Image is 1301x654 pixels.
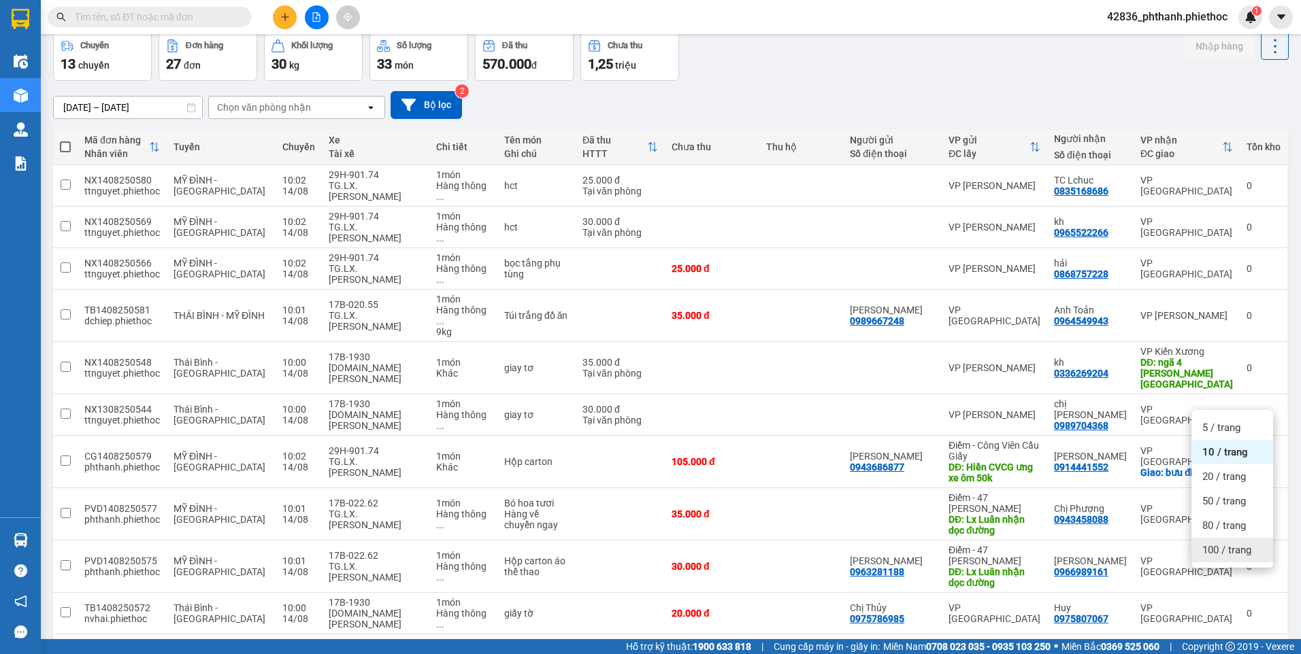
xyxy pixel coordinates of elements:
[949,148,1030,159] div: ĐC lấy
[1054,133,1127,144] div: Người nhận
[397,41,431,50] div: Số lượng
[436,252,491,263] div: 1 món
[1140,357,1233,390] div: DĐ: ngã 4 vũ ninh kiến xương
[14,625,27,638] span: message
[282,566,315,577] div: 14/08
[329,263,423,285] div: TG.LX.[PERSON_NAME]
[84,503,160,514] div: PVD1408250577
[273,5,297,29] button: plus
[942,129,1047,165] th: Toggle SortBy
[329,180,423,202] div: TG.LX.[PERSON_NAME]
[78,60,110,71] span: chuyến
[336,5,360,29] button: aim
[84,135,149,145] div: Mã đơn hàng
[482,56,531,72] span: 570.000
[850,555,935,566] div: Anh Sơn
[436,572,444,583] span: ...
[14,156,28,171] img: solution-icon
[291,41,333,50] div: Khối lượng
[391,91,462,119] button: Bộ lọc
[1140,258,1233,279] div: VP [GEOGRAPHIC_DATA]
[436,222,491,243] div: Hàng thông thường
[1101,641,1159,652] strong: 0369 525 060
[1054,357,1127,368] div: kh
[504,509,569,530] div: Hàng về chuyển ngay
[84,602,160,613] div: TB1408250572
[1247,180,1281,191] div: 0
[264,32,363,81] button: Khối lượng30kg
[582,135,647,145] div: Đã thu
[1247,362,1281,373] div: 0
[582,357,658,368] div: 35.000 đ
[436,305,491,326] div: Hàng thông thường
[850,148,935,159] div: Số điện thoại
[174,503,265,525] span: MỸ ĐÌNH - [GEOGRAPHIC_DATA]
[949,462,1040,483] div: DĐ: Hiền CVCG ưng xe ôm 50k
[1054,150,1127,160] div: Số điện thoại
[436,191,444,202] span: ...
[1140,310,1233,321] div: VP [PERSON_NAME]
[174,310,265,321] span: THÁI BÌNH - MỸ ĐÌNH
[582,175,658,186] div: 25.000 đ
[282,305,315,315] div: 10:01
[289,60,299,71] span: kg
[1054,368,1108,379] div: 0336269204
[1054,503,1127,514] div: Chị Phượng
[329,597,423,608] div: 17B-1930
[504,498,569,509] div: Bó hoa tươi
[329,299,423,310] div: 17B-020.55
[949,514,1040,536] div: DĐ: Lx Luân nhận dọc đường
[1140,503,1233,525] div: VP [GEOGRAPHIC_DATA]
[582,368,658,379] div: Tại văn phòng
[1140,555,1233,577] div: VP [GEOGRAPHIC_DATA]
[1202,445,1248,459] span: 10 / trang
[329,211,423,222] div: 29H-901.74
[1054,398,1127,420] div: chị đào
[949,222,1040,233] div: VP [PERSON_NAME]
[436,211,491,222] div: 1 món
[949,440,1040,462] div: Điểm - Công Viên Cầu Giấy
[455,84,469,98] sup: 2
[949,409,1040,420] div: VP [PERSON_NAME]
[672,509,753,519] div: 35.000 đ
[84,315,160,326] div: dchiep.phiethoc
[436,608,491,630] div: Hàng thông thường
[84,148,149,159] div: Nhân viên
[84,368,160,379] div: ttnguyet.phiethoc
[436,420,444,431] span: ...
[949,545,1040,566] div: Điểm - 47 [PERSON_NAME]
[582,415,658,426] div: Tại văn phòng
[436,180,491,202] div: Hàng thông thường
[1254,6,1259,16] span: 1
[329,310,423,332] div: TG.LX.[PERSON_NAME]
[14,54,28,69] img: warehouse-icon
[329,456,423,478] div: TG.LX.[PERSON_NAME]
[329,252,423,263] div: 29H-901.74
[1247,409,1281,420] div: 0
[1269,5,1293,29] button: caret-down
[949,566,1040,588] div: DĐ: Lx Luân nhận dọc đường
[608,41,642,50] div: Chưa thu
[850,613,904,624] div: 0975786985
[84,227,160,238] div: ttnguyet.phiethoc
[14,88,28,103] img: warehouse-icon
[504,409,569,420] div: giay tơ
[14,122,28,137] img: warehouse-icon
[1054,227,1108,238] div: 0965522266
[436,294,491,305] div: 1 món
[949,305,1040,326] div: VP [GEOGRAPHIC_DATA]
[80,41,109,50] div: Chuyến
[282,602,315,613] div: 10:00
[174,216,265,238] span: MỸ ĐÌNH - [GEOGRAPHIC_DATA]
[436,368,491,379] div: Khác
[329,509,423,530] div: TG.LX.[PERSON_NAME]
[174,451,265,472] span: MỸ ĐÌNH - [GEOGRAPHIC_DATA]
[850,451,935,462] div: Minh Thuý
[436,315,444,326] span: ...
[329,550,423,561] div: 17B-022.62
[693,641,751,652] strong: 1900 633 818
[1054,420,1108,431] div: 0989704368
[626,639,751,654] span: Hỗ trợ kỹ thuật:
[582,227,658,238] div: Tại văn phòng
[475,32,574,81] button: Đã thu570.000đ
